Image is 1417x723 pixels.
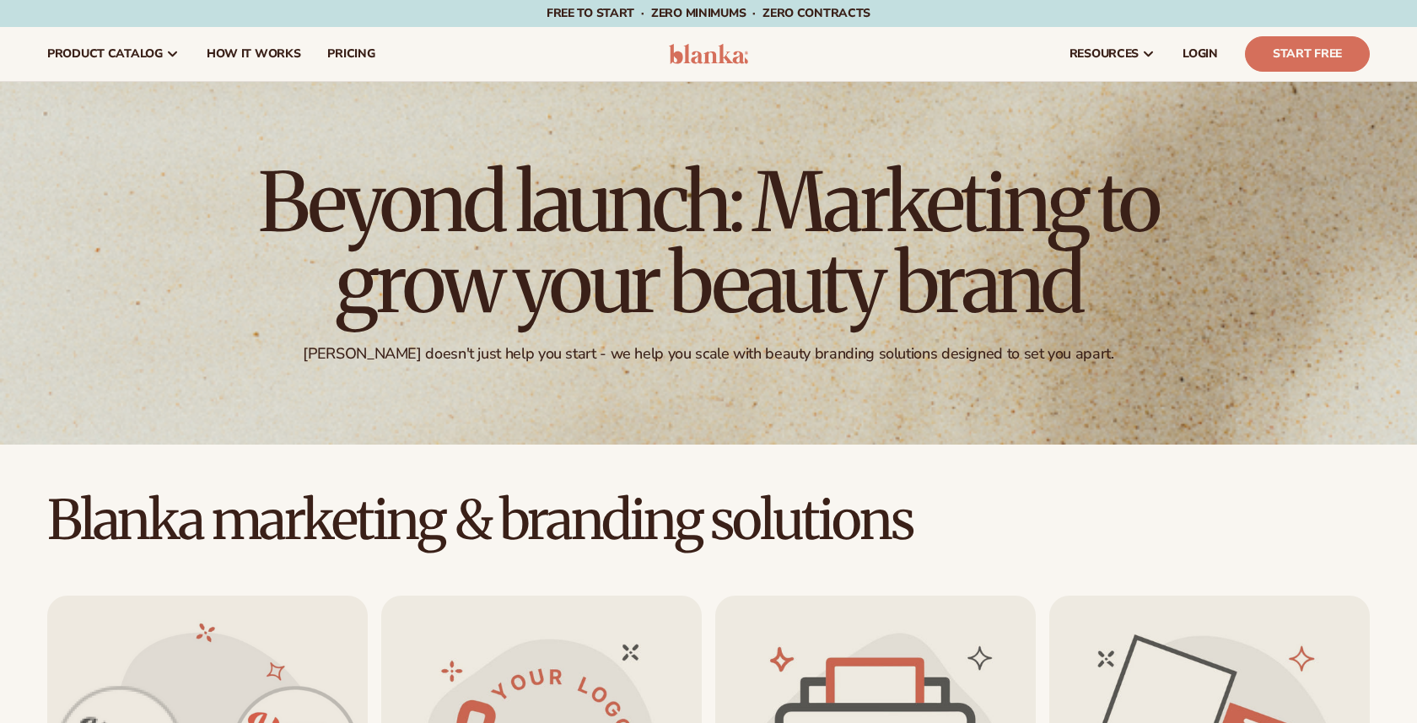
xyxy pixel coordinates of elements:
[547,5,870,21] span: Free to start · ZERO minimums · ZERO contracts
[1183,47,1218,61] span: LOGIN
[1056,27,1169,81] a: resources
[1245,36,1370,72] a: Start Free
[669,44,749,64] img: logo
[1169,27,1231,81] a: LOGIN
[303,344,1113,364] div: [PERSON_NAME] doesn't just help you start - we help you scale with beauty branding solutions desi...
[327,47,374,61] span: pricing
[47,47,163,61] span: product catalog
[245,162,1172,324] h1: Beyond launch: Marketing to grow your beauty brand
[193,27,315,81] a: How It Works
[34,27,193,81] a: product catalog
[314,27,388,81] a: pricing
[1069,47,1139,61] span: resources
[207,47,301,61] span: How It Works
